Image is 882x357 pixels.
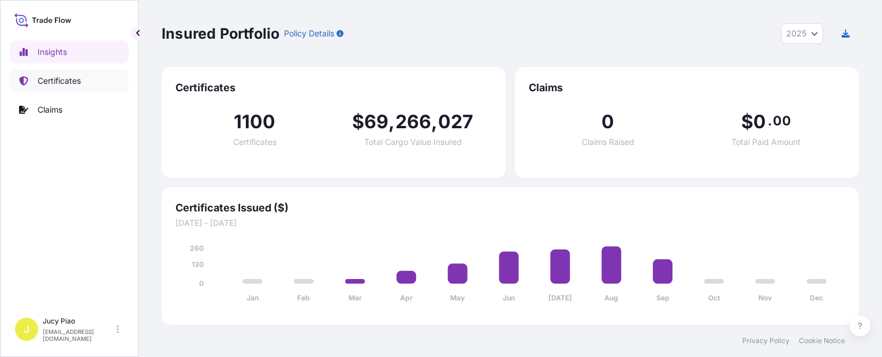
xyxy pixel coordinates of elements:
[753,113,766,131] span: 0
[352,113,364,131] span: $
[786,28,806,39] span: 2025
[741,113,753,131] span: $
[768,116,772,125] span: .
[582,138,634,146] span: Claims Raised
[529,81,845,95] span: Claims
[24,323,29,335] span: J
[38,46,67,58] p: Insights
[199,279,204,288] tspan: 0
[10,40,129,64] a: Insights
[388,113,395,131] span: ,
[799,336,845,345] a: Cookie Notice
[773,116,790,125] span: 00
[175,81,492,95] span: Certificates
[450,293,465,302] tspan: May
[297,293,310,302] tspan: Feb
[708,293,720,302] tspan: Oct
[742,336,790,345] a: Privacy Policy
[395,113,432,131] span: 266
[190,244,204,252] tspan: 260
[192,260,204,269] tspan: 130
[810,293,823,302] tspan: Dec
[10,69,129,92] a: Certificates
[781,23,823,44] button: Year Selector
[234,113,276,131] span: 1100
[503,293,515,302] tspan: Jun
[364,138,462,146] span: Total Cargo Value Insured
[400,293,413,302] tspan: Apr
[43,328,114,342] p: [EMAIL_ADDRESS][DOMAIN_NAME]
[284,28,334,39] p: Policy Details
[175,201,845,215] span: Certificates Issued ($)
[601,113,614,131] span: 0
[246,293,259,302] tspan: Jan
[656,293,670,302] tspan: Sep
[162,24,279,43] p: Insured Portfolio
[10,98,129,121] a: Claims
[758,293,772,302] tspan: Nov
[43,317,114,326] p: Jucy Piao
[438,113,474,131] span: 027
[233,138,276,146] span: Certificates
[548,293,572,302] tspan: [DATE]
[431,113,438,131] span: ,
[349,293,362,302] tspan: Mar
[731,138,801,146] span: Total Paid Amount
[38,75,81,87] p: Certificates
[364,113,388,131] span: 69
[604,293,618,302] tspan: Aug
[175,217,845,229] span: [DATE] - [DATE]
[38,104,62,116] p: Claims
